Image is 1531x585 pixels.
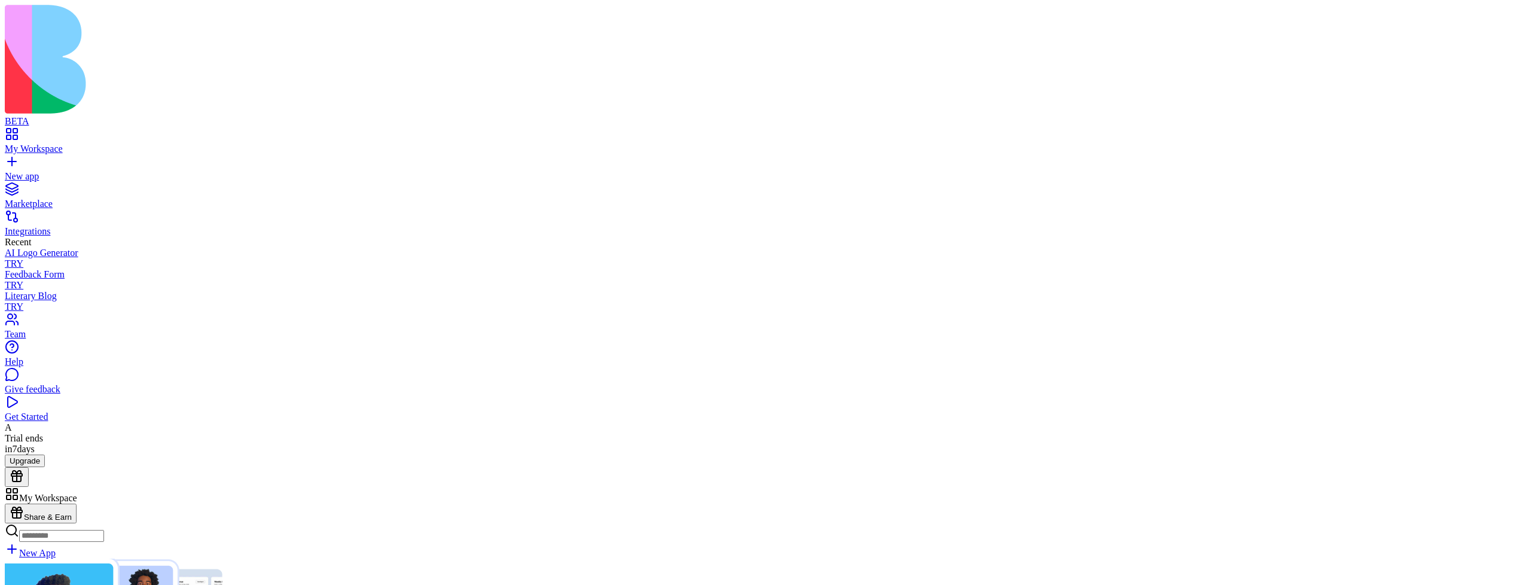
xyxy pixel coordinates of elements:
div: TRY [5,301,1526,312]
button: Upgrade [5,455,45,467]
a: BETA [5,105,1526,127]
div: TRY [5,280,1526,291]
div: Integrations [5,226,1526,237]
span: A [5,422,12,432]
div: AI Logo Generator [5,248,1526,258]
div: Get Started [5,412,1526,422]
a: New app [5,160,1526,182]
a: Feedback FormTRY [5,269,1526,291]
a: New App [5,548,56,558]
div: Give feedback [5,384,1526,395]
a: My Workspace [5,133,1526,154]
a: Help [5,346,1526,367]
a: Team [5,318,1526,340]
a: Marketplace [5,188,1526,209]
a: AI Logo GeneratorTRY [5,248,1526,269]
div: Feedback Form [5,269,1526,280]
button: Share & Earn [5,504,77,523]
div: BETA [5,116,1526,127]
span: My Workspace [19,493,77,503]
div: New app [5,171,1526,182]
div: Team [5,329,1526,340]
a: Get Started [5,401,1526,422]
div: Help [5,357,1526,367]
span: Share & Earn [24,513,72,522]
div: My Workspace [5,144,1526,154]
span: Recent [5,237,31,247]
img: logo [5,5,486,114]
a: Literary BlogTRY [5,291,1526,312]
div: TRY [5,258,1526,269]
a: Give feedback [5,373,1526,395]
div: Trial ends in 7 days [5,433,1526,455]
div: Marketplace [5,199,1526,209]
a: Upgrade [5,455,45,465]
a: Integrations [5,215,1526,237]
div: Literary Blog [5,291,1526,301]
